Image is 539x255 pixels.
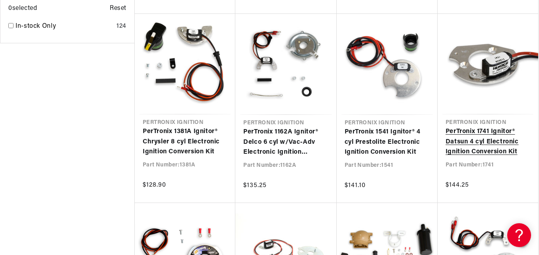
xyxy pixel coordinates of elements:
[143,127,227,157] a: PerTronix 1381A Ignitor® Chrysler 8 cyl Electronic Ignition Conversion Kit
[8,4,37,14] span: 0 selected
[16,21,113,32] a: In-stock Only
[116,21,126,32] div: 124
[110,4,126,14] span: Reset
[345,127,430,158] a: PerTronix 1541 Ignitor® 4 cyl Prestolite Electronic Ignition Conversion Kit
[446,127,530,157] a: PerTronix 1741 Ignitor® Datsun 4 cyl Electronic Ignition Conversion Kit
[243,127,328,158] a: PerTronix 1162A Ignitor® Delco 6 cyl w/Vac-Adv Electronic Ignition Conversion Kit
